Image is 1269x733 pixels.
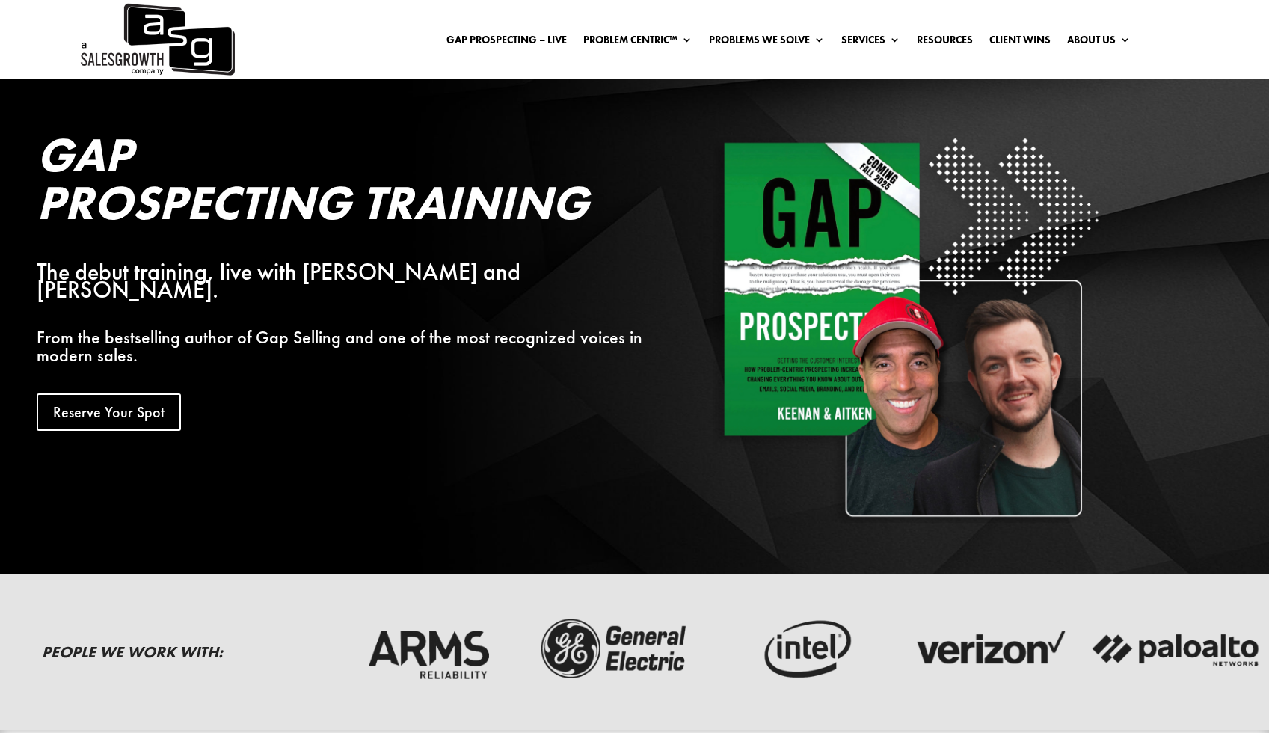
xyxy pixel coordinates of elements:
a: Problem Centric™ [583,34,692,51]
a: Resources [917,34,973,51]
h2: Gap Prospecting Training [37,131,654,234]
img: ge-logo-dark [529,615,701,684]
a: About Us [1067,34,1131,51]
div: The debut training, live with [PERSON_NAME] and [PERSON_NAME]. [37,263,654,299]
a: Client Wins [989,34,1051,51]
a: Problems We Solve [709,34,825,51]
img: intel-logo-dark [716,615,888,684]
p: From the bestselling author of Gap Selling and one of the most recognized voices in modern sales. [37,328,654,364]
a: Services [841,34,900,51]
a: Reserve Your Spot [37,393,181,431]
img: arms-reliability-logo-dark [342,615,514,684]
img: verizon-logo-dark [903,615,1075,684]
a: Gap Prospecting – LIVE [446,34,567,51]
img: Square White - Shadow [713,131,1106,524]
img: palato-networks-logo-dark [1090,615,1262,684]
